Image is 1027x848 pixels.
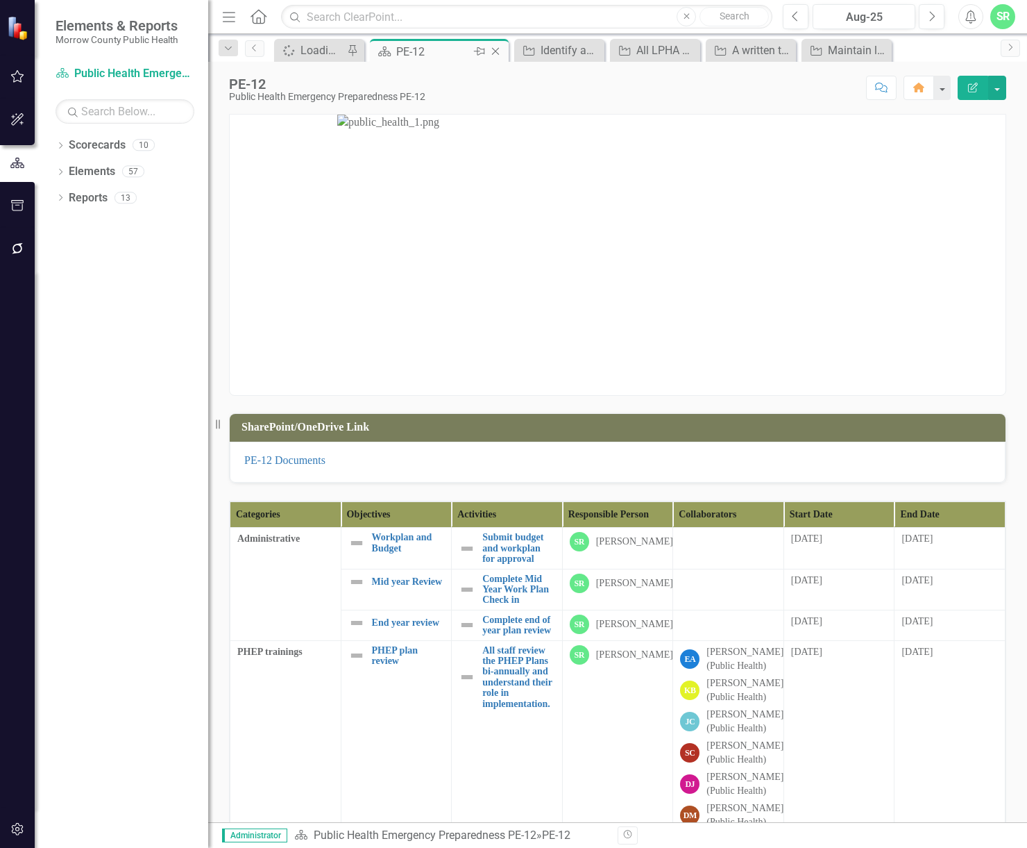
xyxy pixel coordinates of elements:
[817,9,910,26] div: Aug-25
[673,569,784,610] td: Double-Click to Edit
[706,645,783,673] div: [PERSON_NAME] (Public Health)
[314,829,536,842] a: Public Health Emergency Preparedness PE-12
[281,5,772,29] input: Search ClearPoint...
[673,528,784,569] td: Double-Click to Edit
[562,610,673,640] td: Double-Click to Edit
[805,42,888,59] a: Maintain local media contact lists.
[241,421,999,433] h3: SharePoint/OneDrive Link
[114,192,137,203] div: 13
[294,828,607,844] div: »
[791,575,822,585] span: [DATE]
[680,649,699,669] div: EA
[783,528,894,569] td: Double-Click to Edit
[482,574,555,606] a: Complete Mid Year Work Plan Check in
[69,190,108,206] a: Reports
[56,34,178,45] small: Morrow County Public Health
[791,647,822,657] span: [DATE]
[459,617,475,633] img: Not Defined
[596,535,673,549] div: [PERSON_NAME]
[69,138,126,153] a: Scorecards
[482,532,555,564] a: Submit budget and workplan for approval
[337,115,898,395] img: public_health_1.png
[680,681,699,700] div: KB
[706,739,783,767] div: [PERSON_NAME] (Public Health)
[706,676,783,704] div: [PERSON_NAME] (Public Health)
[482,645,555,709] a: All staff review the PHEP Plans bi-annually and understand their role in implementation.
[990,4,1015,29] button: SR
[459,581,475,598] img: Not Defined
[237,532,334,546] span: Administrative
[230,528,341,640] td: Double-Click to Edit
[341,610,452,640] td: Double-Click to Edit Right Click for Context Menu
[452,569,563,610] td: Double-Click to Edit Right Click for Context Menu
[901,575,933,585] span: [DATE]
[452,528,563,569] td: Double-Click to Edit Right Click for Context Menu
[901,533,933,544] span: [DATE]
[732,42,792,59] div: A written training plan will be developed in accordance with NIMS principles.
[56,99,194,124] input: Search Below...
[229,76,425,92] div: PE-12
[570,532,589,551] div: SR
[133,140,155,151] div: 10
[699,7,769,26] button: Search
[570,615,589,634] div: SR
[613,42,697,59] a: All LPHA staff supporting the EOC/DOC need to take the baseline required NIMS courses, IS-100 and...
[222,829,287,842] span: Administrator
[562,528,673,569] td: Double-Click to Edit
[372,617,445,628] a: End year review
[459,669,475,685] img: Not Defined
[348,615,365,631] img: Not Defined
[562,569,673,610] td: Double-Click to Edit
[791,616,822,626] span: [DATE]
[680,806,699,825] div: DM
[244,454,325,466] a: PE-12 Documents
[278,42,343,59] a: Loading...
[541,42,601,59] div: Identify and train appropriate LPHA staff to prepare for public health emergency response roles a...
[372,532,445,554] a: Workplan and Budget
[709,42,792,59] a: A written training plan will be developed in accordance with NIMS principles.
[542,829,570,842] div: PE-12
[459,540,475,557] img: Not Defined
[706,708,783,735] div: [PERSON_NAME] (Public Health)
[901,616,933,626] span: [DATE]
[372,645,445,667] a: PHEP plan review
[341,528,452,569] td: Double-Click to Edit Right Click for Context Menu
[791,533,822,544] span: [DATE]
[894,569,1005,610] td: Double-Click to Edit
[706,801,783,829] div: [PERSON_NAME] (Public Health)
[518,42,601,59] a: Identify and train appropriate LPHA staff to prepare for public health emergency response roles a...
[596,617,673,631] div: [PERSON_NAME]
[680,743,699,763] div: SC
[237,645,334,659] span: PHEP trainings
[341,569,452,610] td: Double-Click to Edit Right Click for Context Menu
[680,774,699,794] div: DJ
[596,576,673,590] div: [PERSON_NAME]
[570,645,589,665] div: SR
[680,712,699,731] div: JC
[813,4,915,29] button: Aug-25
[229,92,425,102] div: Public Health Emergency Preparedness PE-12
[894,610,1005,640] td: Double-Click to Edit
[122,166,144,178] div: 57
[300,42,343,59] div: Loading...
[7,15,31,40] img: ClearPoint Strategy
[69,164,115,180] a: Elements
[596,648,673,662] div: [PERSON_NAME]
[482,615,555,636] a: Complete end of year plan review
[783,610,894,640] td: Double-Click to Edit
[56,17,178,34] span: Elements & Reports
[901,647,933,657] span: [DATE]
[348,574,365,590] img: Not Defined
[783,569,894,610] td: Double-Click to Edit
[636,42,697,59] div: All LPHA staff supporting the EOC/DOC need to take the baseline required NIMS courses, IS-100 and...
[372,576,445,587] a: Mid year Review
[570,574,589,593] div: SR
[894,528,1005,569] td: Double-Click to Edit
[56,66,194,82] a: Public Health Emergency Preparedness PE-12
[706,770,783,798] div: [PERSON_NAME] (Public Health)
[720,10,749,22] span: Search
[348,535,365,551] img: Not Defined
[828,42,888,59] div: Maintain local media contact lists.
[348,647,365,664] img: Not Defined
